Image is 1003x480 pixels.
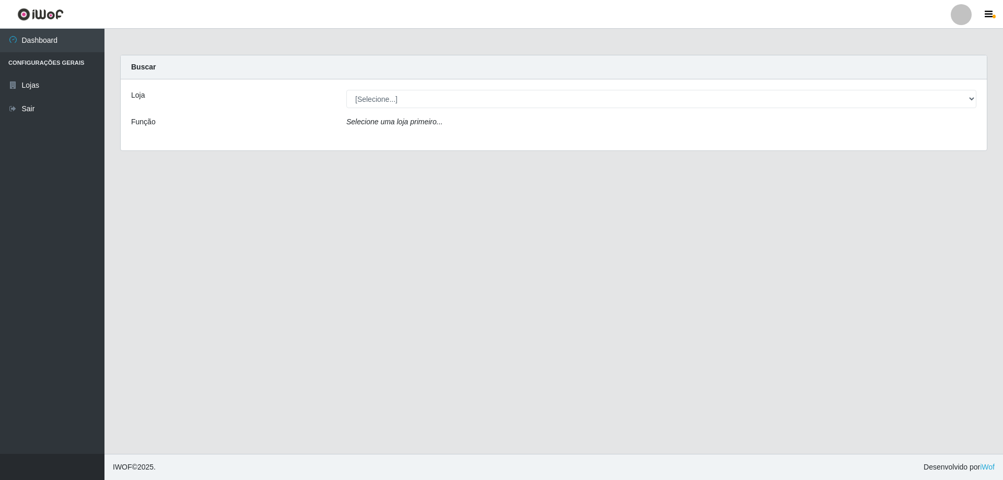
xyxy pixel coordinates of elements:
span: © 2025 . [113,462,156,473]
span: Desenvolvido por [924,462,995,473]
i: Selecione uma loja primeiro... [346,118,442,126]
img: CoreUI Logo [17,8,64,21]
strong: Buscar [131,63,156,71]
label: Loja [131,90,145,101]
a: iWof [980,463,995,471]
span: IWOF [113,463,132,471]
label: Função [131,116,156,127]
